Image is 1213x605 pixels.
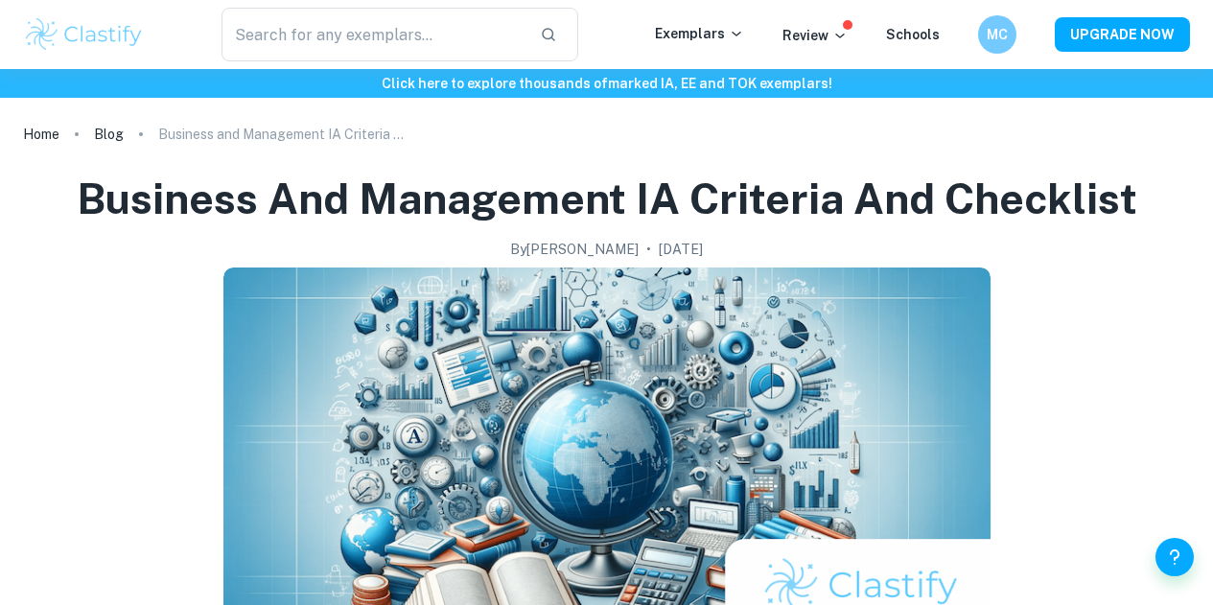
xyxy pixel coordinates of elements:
[655,23,744,44] p: Exemplars
[646,239,651,260] p: •
[987,24,1009,45] h6: MC
[659,239,703,260] h2: [DATE]
[77,171,1137,227] h1: Business and Management IA Criteria and Checklist
[23,15,145,54] img: Clastify logo
[886,27,940,42] a: Schools
[222,8,525,61] input: Search for any exemplars...
[510,239,639,260] h2: By [PERSON_NAME]
[4,73,1209,94] h6: Click here to explore thousands of marked IA, EE and TOK exemplars !
[1055,17,1190,52] button: UPGRADE NOW
[978,15,1016,54] button: MC
[94,121,124,148] a: Blog
[158,124,408,145] p: Business and Management IA Criteria and Checklist
[23,121,59,148] a: Home
[1155,538,1194,576] button: Help and Feedback
[782,25,848,46] p: Review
